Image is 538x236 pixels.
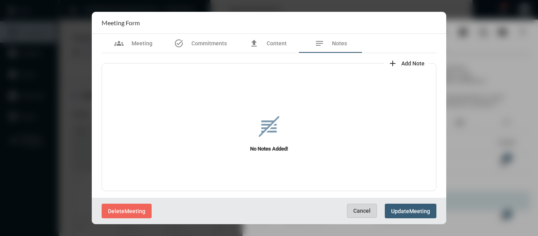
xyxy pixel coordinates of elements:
[347,204,377,218] button: Cancel
[384,55,429,71] button: add note
[174,39,184,48] mat-icon: task_alt
[108,208,124,214] span: Delete
[191,40,227,46] span: Commitments
[102,146,436,152] h5: No Notes Added!
[315,39,324,48] mat-icon: notes
[102,204,152,218] button: DeleteMeeting
[391,208,409,214] span: Update
[102,19,140,26] h2: Meeting Form
[401,60,425,67] span: Add Note
[259,116,279,137] mat-icon: reorder
[385,204,436,218] button: UpdateMeeting
[124,208,145,214] span: Meeting
[267,40,287,46] span: Content
[353,208,371,214] span: Cancel
[132,40,152,46] span: Meeting
[388,59,397,68] mat-icon: add
[409,208,430,214] span: Meeting
[332,40,347,46] span: Notes
[249,39,259,48] mat-icon: file_upload
[114,39,124,48] mat-icon: groups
